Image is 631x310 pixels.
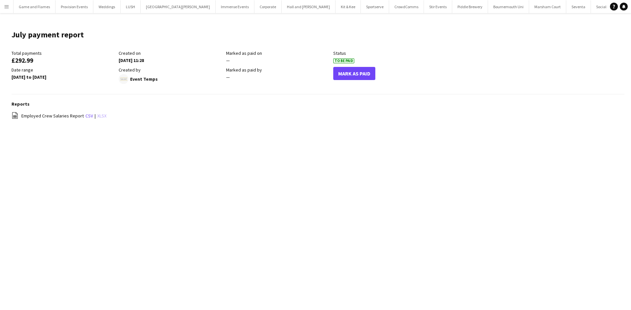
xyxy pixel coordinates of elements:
button: Corporate [254,0,282,13]
div: £292.99 [12,57,115,63]
div: Event Temps [119,74,222,84]
div: Date range [12,67,115,73]
div: Created on [119,50,222,56]
div: [DATE] 11:28 [119,57,222,63]
div: Created by [119,67,222,73]
div: [DATE] to [DATE] [12,74,115,80]
span: To Be Paid [333,58,354,63]
button: Provision Events [56,0,93,13]
button: Weddings [93,0,121,13]
button: Kit & Kee [336,0,361,13]
button: Social Events [591,0,624,13]
button: Seventa [566,0,591,13]
h3: Reports [12,101,624,107]
button: [GEOGRAPHIC_DATA][PERSON_NAME] [141,0,216,13]
button: Game and Flames [13,0,56,13]
button: LUSH [121,0,141,13]
button: CrowdComms [389,0,424,13]
button: Marsham Court [529,0,566,13]
span: — [226,74,230,80]
button: Mark As Paid [333,67,375,80]
button: Sportserve [361,0,389,13]
span: — [226,57,230,63]
div: Status [333,50,437,56]
span: Employed Crew Salaries Report [21,113,84,119]
a: csv [85,113,93,119]
button: Piddle Brewery [452,0,488,13]
div: Total payments [12,50,115,56]
button: Bournemouth Uni [488,0,529,13]
a: xlsx [97,113,106,119]
button: Immense Events [216,0,254,13]
div: Marked as paid on [226,50,330,56]
h1: July payment report [12,30,84,40]
button: Hall and [PERSON_NAME] [282,0,336,13]
button: Stir Events [424,0,452,13]
div: | [12,112,624,120]
div: Marked as paid by [226,67,330,73]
